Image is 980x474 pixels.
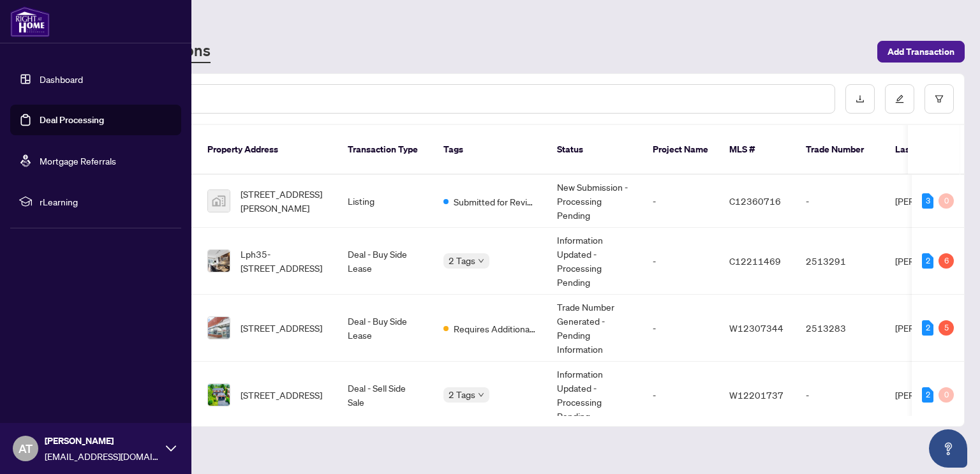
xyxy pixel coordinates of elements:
th: Status [547,125,642,175]
button: Open asap [929,429,967,468]
div: 2 [922,253,933,269]
span: C12360716 [729,195,781,207]
img: thumbnail-img [208,190,230,212]
button: edit [885,84,914,114]
span: download [856,94,865,103]
span: [STREET_ADDRESS][PERSON_NAME] [241,187,327,215]
span: 2 Tags [449,387,475,402]
a: Deal Processing [40,114,104,126]
span: edit [895,94,904,103]
span: rLearning [40,195,172,209]
td: Deal - Sell Side Sale [338,362,433,429]
td: - [796,175,885,228]
img: logo [10,6,50,37]
td: Information Updated - Processing Pending [547,228,642,295]
img: thumbnail-img [208,317,230,339]
span: W12201737 [729,389,783,401]
td: - [796,362,885,429]
th: Tags [433,125,547,175]
button: download [845,84,875,114]
a: Dashboard [40,73,83,85]
th: MLS # [719,125,796,175]
span: Requires Additional Docs [454,322,537,336]
span: [EMAIL_ADDRESS][DOMAIN_NAME] [45,449,160,463]
div: 2 [922,320,933,336]
span: [STREET_ADDRESS] [241,321,322,335]
div: 0 [939,387,954,403]
span: down [478,258,484,264]
td: New Submission - Processing Pending [547,175,642,228]
div: 6 [939,253,954,269]
div: 5 [939,320,954,336]
td: 2513291 [796,228,885,295]
div: 0 [939,193,954,209]
td: Deal - Buy Side Lease [338,295,433,362]
span: [PERSON_NAME] [45,434,160,448]
td: - [642,228,719,295]
span: [STREET_ADDRESS] [241,388,322,402]
span: Lph35-[STREET_ADDRESS] [241,247,327,275]
td: Listing [338,175,433,228]
th: Project Name [642,125,719,175]
td: - [642,362,719,429]
th: Trade Number [796,125,885,175]
td: - [642,295,719,362]
span: filter [935,94,944,103]
td: - [642,175,719,228]
div: 2 [922,387,933,403]
td: Trade Number Generated - Pending Information [547,295,642,362]
span: AT [19,440,33,457]
span: down [478,392,484,398]
img: thumbnail-img [208,384,230,406]
th: Transaction Type [338,125,433,175]
span: 2 Tags [449,253,475,268]
th: Property Address [197,125,338,175]
span: Submitted for Review [454,195,537,209]
span: Add Transaction [887,41,954,62]
span: C12211469 [729,255,781,267]
div: 3 [922,193,933,209]
img: thumbnail-img [208,250,230,272]
a: Mortgage Referrals [40,155,116,167]
td: Deal - Buy Side Lease [338,228,433,295]
span: W12307344 [729,322,783,334]
td: Information Updated - Processing Pending [547,362,642,429]
button: Add Transaction [877,41,965,63]
button: filter [924,84,954,114]
td: 2513283 [796,295,885,362]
